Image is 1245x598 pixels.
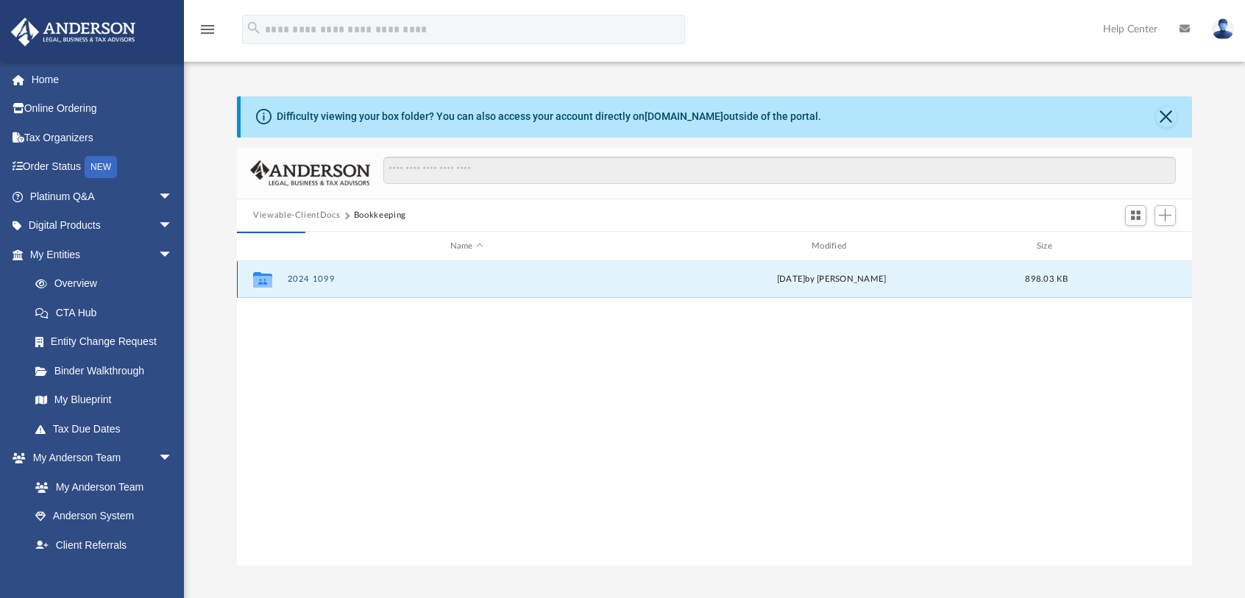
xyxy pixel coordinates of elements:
a: Tax Organizers [10,123,195,152]
span: arrow_drop_down [158,182,188,212]
div: NEW [85,156,117,178]
a: Online Ordering [10,94,195,124]
button: 2024 1099 [288,275,646,285]
button: Switch to Grid View [1125,205,1147,226]
div: Difficulty viewing your box folder? You can also access your account directly on outside of the p... [277,109,821,124]
a: Entity Change Request [21,327,195,357]
a: [DOMAIN_NAME] [645,110,723,122]
a: Home [10,65,195,94]
a: CTA Hub [21,298,195,327]
a: Order StatusNEW [10,152,195,182]
a: My Blueprint [21,385,188,415]
span: arrow_drop_down [158,240,188,270]
a: Client Referrals [21,530,188,560]
a: My Entitiesarrow_drop_down [10,240,195,269]
div: Modified [652,240,1011,253]
a: Platinum Q&Aarrow_drop_down [10,182,195,211]
div: id [1082,240,1185,253]
button: Add [1154,205,1177,226]
input: Search files and folders [383,157,1176,185]
div: Size [1018,240,1076,253]
button: Close [1156,107,1177,127]
span: arrow_drop_down [158,444,188,474]
a: Tax Due Dates [21,414,195,444]
div: grid [237,261,1192,566]
div: id [244,240,280,253]
i: menu [199,21,216,38]
div: Name [287,240,646,253]
button: Viewable-ClientDocs [253,209,340,222]
span: 898.03 KB [1025,275,1068,283]
img: Anderson Advisors Platinum Portal [7,18,140,46]
div: [DATE] by [PERSON_NAME] [653,273,1011,286]
a: Binder Walkthrough [21,356,195,385]
button: Bookkeeping [354,209,406,222]
a: My Anderson Team [21,472,180,502]
a: menu [199,28,216,38]
a: Digital Productsarrow_drop_down [10,211,195,241]
img: User Pic [1212,18,1234,40]
a: My Anderson Teamarrow_drop_down [10,444,188,473]
i: search [246,20,262,36]
a: Anderson System [21,502,188,531]
a: Overview [21,269,195,299]
span: arrow_drop_down [158,211,188,241]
